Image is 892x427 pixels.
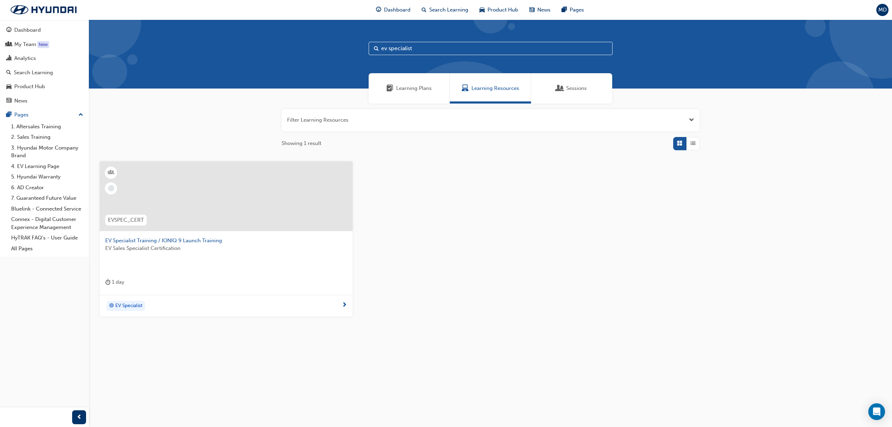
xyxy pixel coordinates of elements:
a: 2. Sales Training [8,132,86,143]
span: up-icon [78,110,83,120]
a: 4. EV Learning Page [8,161,86,172]
div: Tooltip anchor [37,41,49,48]
span: News [537,6,551,14]
span: Search [374,45,379,53]
span: next-icon [342,302,347,308]
span: Product Hub [487,6,518,14]
a: pages-iconPages [556,3,590,17]
div: My Team [14,40,36,48]
a: HyTRAK FAQ's - User Guide [8,232,86,243]
div: Product Hub [14,83,45,91]
button: Pages [3,108,86,121]
a: All Pages [8,243,86,254]
span: pages-icon [6,112,11,118]
a: Connex - Digital Customer Experience Management [8,214,86,232]
a: Learning ResourcesLearning Resources [450,73,531,104]
a: News [3,94,86,107]
span: car-icon [479,6,485,14]
span: EVSPEC_CERT [108,216,144,224]
span: learningResourceType_INSTRUCTOR_LED-icon [109,168,114,177]
span: search-icon [6,70,11,76]
span: Learning Resources [471,84,519,92]
a: Learning PlansLearning Plans [369,73,450,104]
span: target-icon [109,302,114,311]
a: 5. Hyundai Warranty [8,171,86,182]
span: chart-icon [6,55,11,62]
span: news-icon [6,98,11,104]
span: duration-icon [105,278,110,287]
span: List [690,139,695,147]
div: Dashboard [14,26,41,34]
a: car-iconProduct Hub [474,3,524,17]
div: Analytics [14,54,36,62]
span: Learning Plans [396,84,432,92]
span: pages-icon [562,6,567,14]
span: Showing 1 result [282,139,321,147]
span: EV Specialist [115,302,143,310]
span: guage-icon [376,6,381,14]
a: news-iconNews [524,3,556,17]
a: SessionsSessions [531,73,612,104]
span: Learning Plans [386,84,393,92]
span: Sessions [566,84,587,92]
span: prev-icon [77,413,82,422]
div: Pages [14,111,29,119]
div: 1 day [105,278,124,287]
span: learningRecordVerb_NONE-icon [108,185,114,191]
a: 1. Aftersales Training [8,121,86,132]
span: EV Sales Specialist Certification [105,244,347,252]
a: 7. Guaranteed Future Value [8,193,86,204]
button: DashboardMy TeamAnalyticsSearch LearningProduct HubNews [3,22,86,108]
input: Search... [369,42,613,55]
a: EVSPEC_CERTEV Specialist Training / IONIQ 9 Launch TrainingEV Sales Specialist Certificationdurat... [100,161,353,317]
div: Search Learning [14,69,53,77]
span: news-icon [529,6,535,14]
a: guage-iconDashboard [370,3,416,17]
a: search-iconSearch Learning [416,3,474,17]
a: Product Hub [3,80,86,93]
button: Open the filter [689,116,694,124]
span: Learning Resources [462,84,469,92]
a: Dashboard [3,24,86,37]
span: people-icon [6,41,11,48]
span: car-icon [6,84,11,90]
span: Search Learning [429,6,468,14]
span: Sessions [556,84,563,92]
span: search-icon [422,6,426,14]
a: My Team [3,38,86,51]
span: Grid [677,139,682,147]
a: Search Learning [3,66,86,79]
img: Trak [3,2,84,17]
button: MD [876,4,889,16]
a: Bluelink - Connected Service [8,204,86,214]
span: guage-icon [6,27,11,33]
span: MD [878,6,887,14]
span: Dashboard [384,6,410,14]
a: 3. Hyundai Motor Company Brand [8,143,86,161]
div: News [14,97,28,105]
a: 6. AD Creator [8,182,86,193]
span: Pages [570,6,584,14]
a: Analytics [3,52,86,65]
div: Open Intercom Messenger [868,403,885,420]
span: EV Specialist Training / IONIQ 9 Launch Training [105,237,347,245]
